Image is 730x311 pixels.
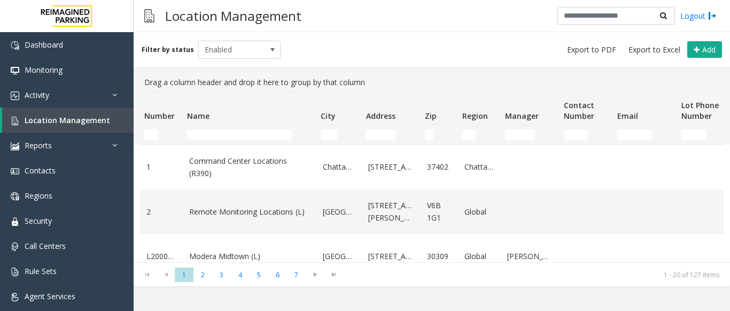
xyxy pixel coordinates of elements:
img: 'icon' [11,92,19,100]
input: Name Filter [187,130,292,140]
img: 'icon' [11,293,19,301]
span: Email [617,111,638,121]
input: Manager Filter [505,130,535,140]
img: 'icon' [11,268,19,276]
kendo-pager-info: 1 - 20 of 127 items [350,270,719,279]
span: Name [187,111,209,121]
td: Manager Filter [501,125,560,145]
a: Chattanooga [323,161,355,173]
a: [STREET_ADDRESS] [368,161,414,173]
input: Email Filter [617,130,653,140]
span: Regions [25,191,52,201]
a: Remote Monitoring Locations (L) [189,206,310,218]
a: [STREET_ADDRESS] [368,251,414,262]
button: Export to PDF [563,42,620,57]
a: L20000500 [146,251,176,262]
span: Security [25,216,52,226]
span: Dashboard [25,40,63,50]
span: Export to Excel [628,44,680,55]
img: 'icon' [11,41,19,50]
span: Page 1 [175,268,193,282]
img: 'icon' [11,192,19,201]
td: Region Filter [458,125,501,145]
span: Page 2 [193,268,212,282]
img: logout [708,10,717,21]
input: Address Filter [366,130,396,140]
span: City [321,111,336,121]
span: Number [144,111,175,121]
td: Zip Filter [421,125,458,145]
input: Zip Filter [425,130,433,140]
a: [PERSON_NAME] [507,251,553,262]
button: Export to Excel [624,42,685,57]
h3: Location Management [160,3,307,29]
input: Lot Phone Number Filter [681,130,706,140]
span: Page 6 [268,268,287,282]
td: Address Filter [362,125,421,145]
span: Lot Phone Number [681,100,719,121]
a: 30309 [427,251,452,262]
a: Location Management [2,108,134,133]
a: Global [464,251,494,262]
label: Filter by status [142,45,194,55]
a: Logout [680,10,717,21]
span: Reports [25,140,52,150]
td: City Filter [316,125,362,145]
a: 37402 [427,161,452,173]
a: [GEOGRAPHIC_DATA] [323,206,355,218]
button: Add [687,41,722,58]
span: Activity [25,90,49,100]
div: Data table [134,93,730,262]
td: Name Filter [183,125,316,145]
a: 2 [146,206,176,218]
img: 'icon' [11,142,19,150]
span: Page 7 [287,268,306,282]
img: 'icon' [11,167,19,176]
img: 'icon' [11,66,19,75]
span: Page 3 [212,268,231,282]
span: Zip [425,111,437,121]
span: Page 4 [231,268,250,282]
span: Page 5 [250,268,268,282]
input: Number Filter [144,130,158,140]
a: 1 [146,161,176,173]
div: Drag a column header and drop it here to group by that column [140,72,724,93]
input: City Filter [321,130,337,140]
img: 'icon' [11,117,19,125]
span: Contact Number [564,100,594,121]
input: Contact Number Filter [564,130,588,140]
span: Region [462,111,488,121]
a: [GEOGRAPHIC_DATA] [323,251,355,262]
td: Contact Number Filter [560,125,613,145]
td: Email Filter [613,125,677,145]
a: Chattanooga [464,161,494,173]
span: Add [702,44,716,55]
span: Export to PDF [567,44,616,55]
a: Global [464,206,494,218]
img: pageIcon [144,3,154,29]
a: Modera Midtown (L) [189,251,310,262]
input: Region Filter [462,130,476,140]
span: Enabled [199,41,264,58]
span: Go to the next page [306,267,324,282]
span: Location Management [25,115,110,125]
span: Go to the last page [327,270,341,279]
span: Address [366,111,395,121]
td: Number Filter [140,125,183,145]
span: Call Centers [25,241,66,251]
span: Monitoring [25,65,63,75]
span: Go to the last page [324,267,343,282]
a: [STREET_ADDRESS][PERSON_NAME] [368,200,414,224]
span: Manager [505,111,539,121]
span: Contacts [25,165,56,176]
span: Rule Sets [25,266,57,276]
img: 'icon' [11,217,19,226]
a: V6B 1G1 [427,200,452,224]
a: Command Center Locations (R390) [189,155,310,179]
img: 'icon' [11,242,19,251]
span: Go to the next page [308,270,322,279]
span: Agent Services [25,291,75,301]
